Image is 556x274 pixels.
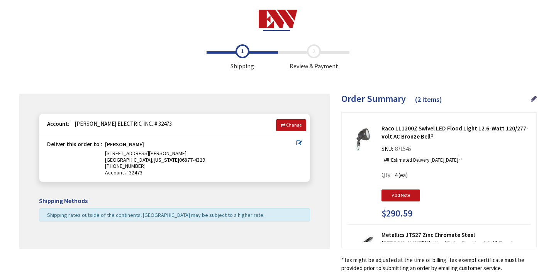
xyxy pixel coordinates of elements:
[105,141,144,150] strong: [PERSON_NAME]
[39,198,310,205] h5: Shipping Methods
[278,44,349,71] span: Review & Payment
[381,231,531,255] strong: Metallics JTS27 Zinc Chromate Steel [PERSON_NAME]/Slotted Drive Pan Head Self-Tapping Sheet Metal...
[395,171,397,179] span: 4
[286,122,302,128] span: Change
[351,234,375,258] img: Metallics JTS27 Zinc Chromate Steel Phillips/Slotted Drive Pan Head Self-Tapping Sheet Metal Scre...
[154,156,179,163] span: [US_STATE]
[341,256,537,272] : *Tax might be adjusted at the time of billing. Tax exempt certificate must be provided prior to s...
[179,156,205,163] span: 06877-4329
[259,10,298,31] img: Electrical Wholesalers, Inc.
[47,211,264,218] span: Shipping rates outside of the continental [GEOGRAPHIC_DATA] may be subject to a higher rate.
[47,120,69,127] strong: Account:
[393,145,413,152] span: 871545
[105,162,146,169] span: [PHONE_NUMBER]
[351,127,375,151] img: Raco LL1200Z Swivel LED Flood Light 12.6-Watt 120/277-Volt AC Bronze Bell®
[207,44,278,71] span: Shipping
[381,171,390,179] span: Qty
[47,140,102,148] strong: Deliver this order to :
[391,157,462,164] p: Estimated Delivery [DATE][DATE]
[458,156,462,161] sup: th
[105,150,186,157] span: [STREET_ADDRESS][PERSON_NAME]
[71,120,172,127] span: [PERSON_NAME] ELECTRIC INC. # 32473
[381,145,413,156] div: SKU:
[105,156,154,163] span: [GEOGRAPHIC_DATA],
[276,119,306,131] a: Change
[381,208,412,218] span: $290.59
[398,171,408,179] span: (ea)
[381,124,531,141] strong: Raco LL1200Z Swivel LED Flood Light 12.6-Watt 120/277-Volt AC Bronze Bell®
[415,95,442,104] span: (2 items)
[105,169,296,176] span: Account # 32473
[341,93,406,105] span: Order Summary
